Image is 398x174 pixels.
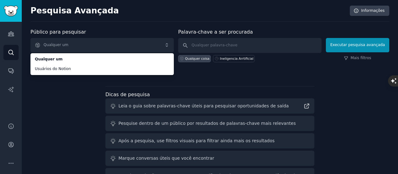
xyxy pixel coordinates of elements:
font: Qualquer um [44,43,68,47]
button: Qualquer um [30,38,174,52]
font: Pesquisa Avançada [30,6,119,15]
font: Leia o guia sobre palavras-chave úteis para pesquisar oportunidades de saída [118,103,289,108]
font: Informações [361,8,385,13]
input: Qualquer palavra-chave [178,38,322,53]
font: Executar pesquisa avançada [330,43,385,47]
img: Logotipo do GummySearch [4,6,18,16]
a: Mais filtros [344,55,371,61]
font: Ineligencia Arrtificial [220,57,253,60]
font: Dicas de pesquisa [105,92,150,97]
ul: Qualquer um [30,53,174,75]
font: Palavra-chave a ser procurada [178,29,253,35]
font: Qualquer coisa [185,57,210,60]
button: Executar pesquisa avançada [326,38,389,52]
font: Mais filtros [350,56,371,60]
font: Pesquise dentro de um público por resultados de palavras-chave mais relevantes [118,121,296,126]
font: Usuários do Notion [35,67,71,71]
a: Informações [350,6,389,16]
font: Qualquer um [35,57,62,61]
font: Público para pesquisar [30,29,86,35]
font: Marque conversas úteis que você encontrar [118,156,214,161]
font: Após a pesquisa, use filtros visuais para filtrar ainda mais os resultados [118,138,275,143]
